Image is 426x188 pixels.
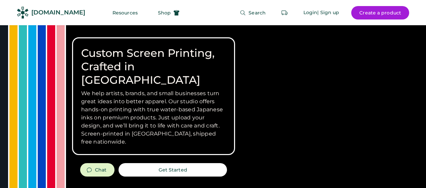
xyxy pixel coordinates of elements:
[317,9,339,16] div: | Sign up
[119,163,227,177] button: Get Started
[249,10,266,15] span: Search
[232,6,274,20] button: Search
[17,7,29,18] img: Rendered Logo - Screens
[81,46,226,87] h1: Custom Screen Printing, Crafted in [GEOGRAPHIC_DATA]
[278,6,291,20] button: Retrieve an order
[104,6,146,20] button: Resources
[80,163,114,177] button: Chat
[158,10,171,15] span: Shop
[150,6,188,20] button: Shop
[81,89,226,146] h3: We help artists, brands, and small businesses turn great ideas into better apparel. Our studio of...
[31,8,85,17] div: [DOMAIN_NAME]
[303,9,318,16] div: Login
[351,6,409,20] button: Create a product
